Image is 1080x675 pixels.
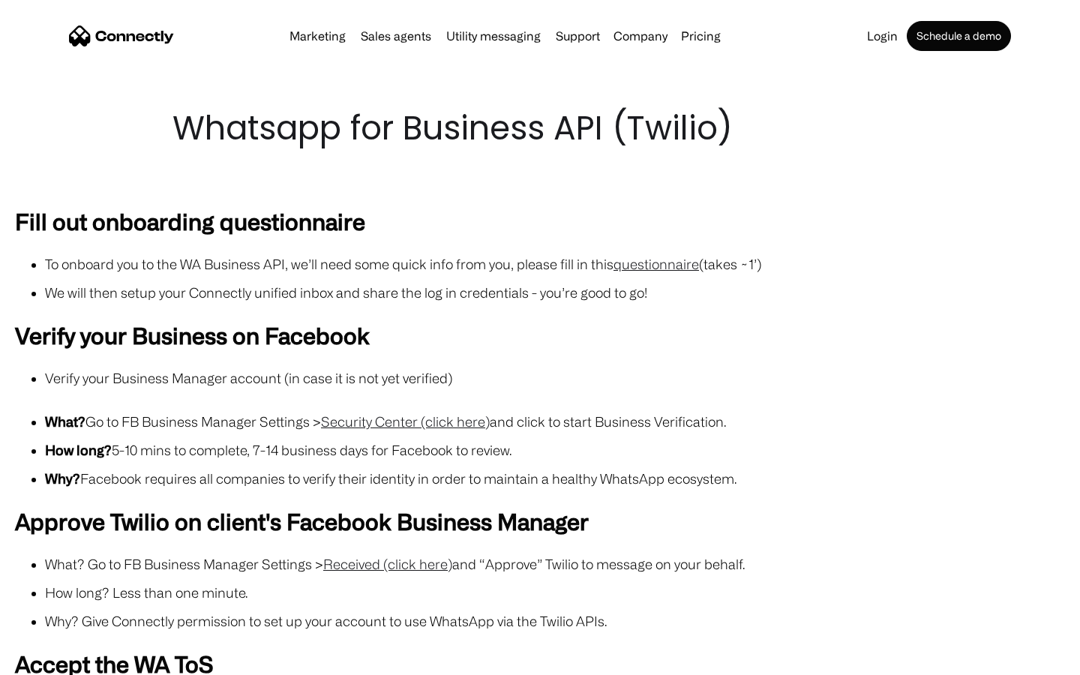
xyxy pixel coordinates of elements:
h1: Whatsapp for Business API (Twilio) [172,105,907,151]
li: What? Go to FB Business Manager Settings > and “Approve” Twilio to message on your behalf. [45,553,1065,574]
a: Support [550,30,606,42]
strong: Approve Twilio on client's Facebook Business Manager [15,508,589,534]
strong: Verify your Business on Facebook [15,322,370,348]
li: 5-10 mins to complete, 7-14 business days for Facebook to review. [45,439,1065,460]
a: Schedule a demo [907,21,1011,51]
li: Go to FB Business Manager Settings > and click to start Business Verification. [45,411,1065,432]
a: Received (click here) [323,556,452,571]
a: Sales agents [355,30,437,42]
a: Login [861,30,904,42]
strong: How long? [45,442,112,457]
div: Company [609,25,672,46]
li: Why? Give Connectly permission to set up your account to use WhatsApp via the Twilio APIs. [45,610,1065,631]
a: questionnaire [613,256,699,271]
li: How long? Less than one minute. [45,582,1065,603]
a: Utility messaging [440,30,547,42]
li: Facebook requires all companies to verify their identity in order to maintain a healthy WhatsApp ... [45,468,1065,489]
div: Company [613,25,667,46]
a: Security Center (click here) [321,414,490,429]
a: Marketing [283,30,352,42]
ul: Language list [30,649,90,670]
li: We will then setup your Connectly unified inbox and share the log in credentials - you’re good to... [45,282,1065,303]
strong: What? [45,414,85,429]
a: Pricing [675,30,727,42]
li: To onboard you to the WA Business API, we’ll need some quick info from you, please fill in this (... [45,253,1065,274]
aside: Language selected: English [15,649,90,670]
strong: Why? [45,471,80,486]
strong: Fill out onboarding questionnaire [15,208,365,234]
li: Verify your Business Manager account (in case it is not yet verified) [45,367,1065,388]
a: home [69,25,174,47]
